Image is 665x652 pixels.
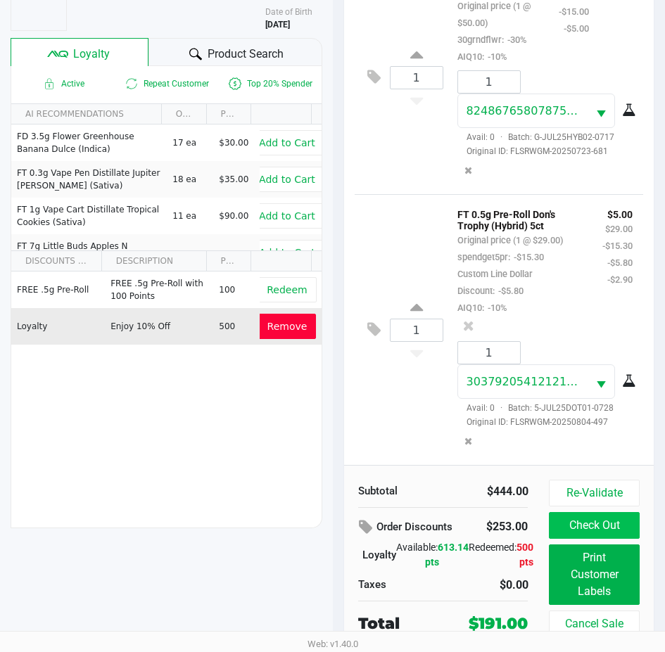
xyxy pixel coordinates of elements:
[11,161,166,198] td: FT 0.3g Vape Pen Distillate Jupiter [PERSON_NAME] (Sativa)
[358,612,448,635] div: Total
[454,483,528,500] div: $444.00
[517,542,533,568] span: 500 pts
[123,75,140,92] inline-svg: Is repeat customer
[564,23,589,34] small: -$5.00
[358,547,396,563] div: Loyalty
[358,577,433,593] div: Taxes
[607,257,633,268] small: -$5.80
[486,515,528,539] div: $253.00
[218,75,322,92] span: Top 20% Spender
[607,274,633,285] small: -$2.90
[206,104,251,124] th: PRICE
[457,302,507,313] small: AIQ10:
[267,321,308,332] span: Remove
[457,269,533,296] small: Custom Line Dollar Discount:
[549,512,639,539] button: Check Out
[495,132,508,142] span: ·
[250,130,324,155] button: Add to Cart
[115,75,218,92] span: Repeat Customer
[259,247,315,258] span: Add to Cart
[11,234,166,283] td: FT 7g Little Buds Apples N Bananas x Pancakes Jealousy (Hybrid)
[602,241,633,251] small: -$15.30
[457,132,614,142] span: Avail: 0 Batch: G-JUL25HYB02-0717
[459,428,478,454] button: Remove the package from the orderLine
[11,75,115,92] span: Active
[495,403,508,413] span: ·
[259,137,315,148] span: Add to Cart
[166,234,213,283] td: 3 ea
[11,308,104,345] td: Loyalty
[396,540,469,570] div: Available:
[457,145,633,158] span: Original ID: FLSRWGM-20250723-681
[265,7,312,17] span: Date of Birth
[495,286,524,296] span: -$5.80
[425,542,469,568] span: 613.14 pts
[101,251,206,271] th: DESCRIPTION
[213,271,259,308] td: 100
[259,210,315,222] span: Add to Cart
[358,483,433,499] div: Subtotal
[484,302,507,313] span: -10%
[457,34,526,45] small: 30grndflwr:
[161,104,206,124] th: ON HAND
[559,6,589,17] small: -$15.00
[457,235,563,245] small: Original price (1 @ $29.00)
[11,251,101,271] th: DISCOUNTS (2)
[549,480,639,506] button: Re-Validate
[457,205,581,231] p: FT 0.5g Pre-Roll Don's Trophy (Hybrid) 5ct
[469,540,533,570] div: Redeemed:
[166,198,213,234] td: 11 ea
[605,224,633,234] small: $29.00
[250,203,324,229] button: Add to Cart
[11,198,166,234] td: FT 1g Vape Cart Distillate Tropical Cookies (Sativa)
[206,251,251,271] th: POINTS
[265,20,290,30] b: [DATE]
[588,365,614,398] button: Select
[11,271,104,308] td: FREE .5g Pre-Roll
[267,284,307,295] span: Redeem
[549,611,639,637] button: Cancel Sale
[219,138,248,148] span: $30.00
[454,577,528,594] div: $0.00
[484,51,507,62] span: -10%
[250,240,324,265] button: Add to Cart
[602,205,633,220] p: $5.00
[358,515,464,540] div: Order Discounts
[258,314,317,339] button: Remove
[308,639,358,649] span: Web: v1.40.0
[166,161,213,198] td: 18 ea
[11,104,161,124] th: AI RECOMMENDATIONS
[41,75,58,92] inline-svg: Active loyalty member
[504,34,526,45] span: -30%
[11,251,322,483] div: Data table
[510,252,544,262] span: -$15.30
[258,277,316,302] button: Redeem
[166,124,213,161] td: 17 ea
[459,158,478,184] button: Remove the package from the orderLine
[469,612,528,635] div: $191.00
[104,271,213,308] td: FREE .5g Pre-Roll with 100 Points
[467,375,581,388] span: 3037920541212193
[457,252,544,262] small: spendget5pr:
[259,174,315,185] span: Add to Cart
[457,416,633,428] span: Original ID: FLSRWGM-20250804-497
[11,104,322,250] div: Data table
[219,174,248,184] span: $35.00
[208,46,284,63] span: Product Search
[457,403,614,413] span: Avail: 0 Batch: 5-JUL25DOT01-0728
[219,211,248,221] span: $90.00
[457,1,531,28] small: Original price (1 @ $50.00)
[227,75,243,92] inline-svg: Is a top 20% spender
[588,94,614,127] button: Select
[104,308,213,345] td: Enjoy 10% Off
[11,124,166,161] td: FD 3.5g Flower Greenhouse Banana Dulce (Indica)
[73,46,110,63] span: Loyalty
[250,167,324,192] button: Add to Cart
[549,544,639,605] button: Print Customer Labels
[467,104,581,117] span: 8248676580787578
[213,308,259,345] td: 500
[457,51,507,62] small: AIQ10:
